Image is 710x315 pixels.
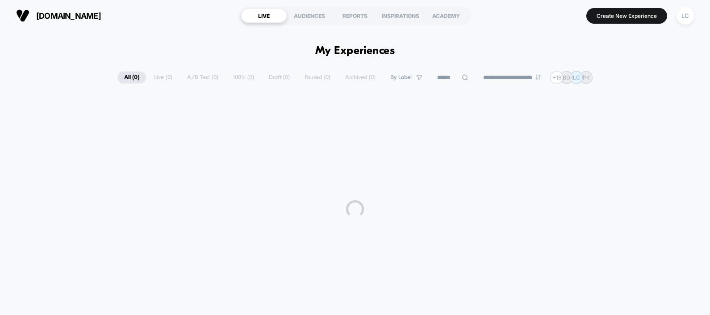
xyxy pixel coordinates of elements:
div: REPORTS [332,8,378,23]
img: Visually logo [16,9,29,22]
p: LC [573,74,580,81]
span: [DOMAIN_NAME] [36,11,101,21]
img: end [535,75,541,80]
div: INSPIRATIONS [378,8,423,23]
button: LC [674,7,697,25]
p: PK [583,74,590,81]
div: LC [677,7,694,25]
span: By Label [390,74,412,81]
div: LIVE [241,8,287,23]
div: ACADEMY [423,8,469,23]
div: + 18 [550,71,563,84]
button: Create New Experience [586,8,667,24]
div: AUDIENCES [287,8,332,23]
p: BD [563,74,570,81]
h1: My Experiences [315,45,395,58]
span: All ( 0 ) [117,71,146,84]
button: [DOMAIN_NAME] [13,8,104,23]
